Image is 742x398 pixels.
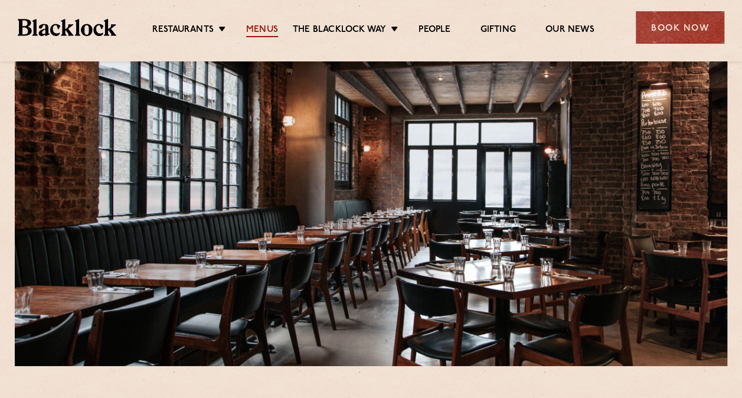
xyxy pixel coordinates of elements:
[246,24,278,37] a: Menus
[293,24,386,37] a: The Blacklock Way
[419,24,450,37] a: People
[636,11,724,44] div: Book Now
[545,24,594,37] a: Our News
[18,19,116,35] img: BL_Textured_Logo-footer-cropped.svg
[152,24,214,37] a: Restaurants
[480,24,515,37] a: Gifting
